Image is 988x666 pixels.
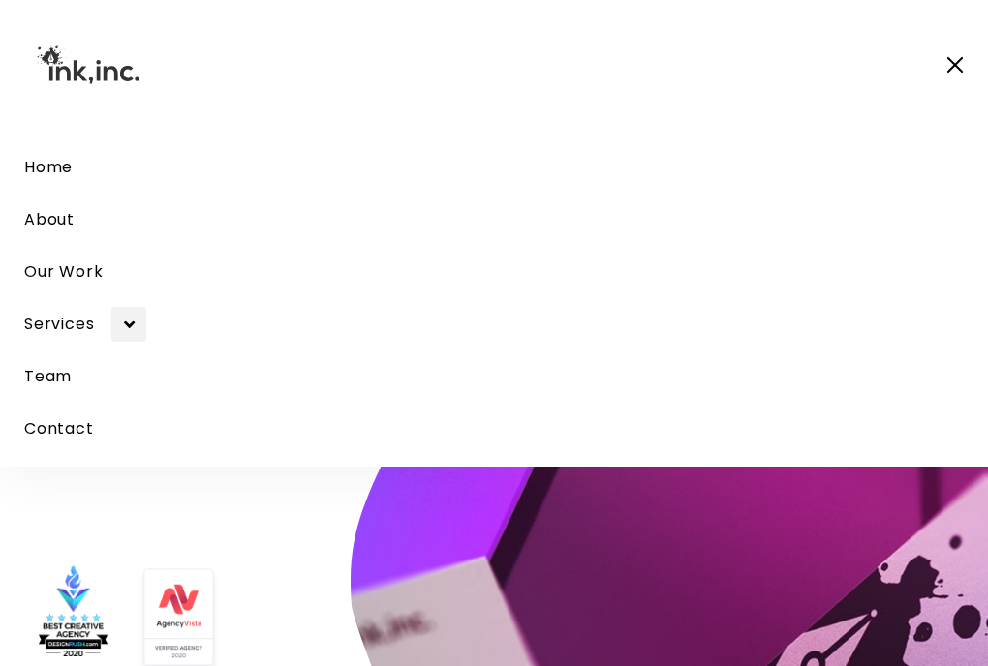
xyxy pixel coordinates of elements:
[24,313,94,335] span: Services
[24,417,94,439] span: Contact
[24,365,72,387] span: Team
[24,260,103,283] span: Our Work
[24,21,152,107] img: Ink, Inc. | Marketing Agency
[24,208,75,230] span: About
[24,156,73,178] span: Home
